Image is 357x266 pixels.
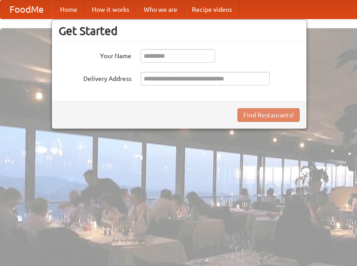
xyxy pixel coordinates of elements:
[59,24,300,38] h3: Get Started
[59,72,131,83] label: Delivery Address
[59,49,131,60] label: Your Name
[53,0,85,19] a: Home
[136,0,185,19] a: Who we are
[85,0,136,19] a: How it works
[185,0,239,19] a: Recipe videos
[0,0,53,19] a: FoodMe
[237,108,300,122] button: Find Restaurants!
